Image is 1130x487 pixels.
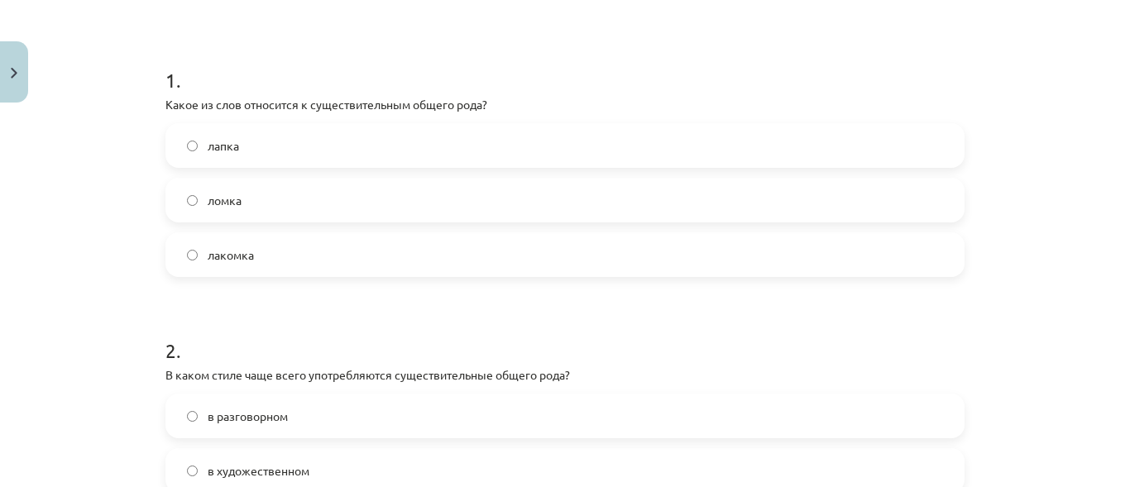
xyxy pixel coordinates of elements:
[11,68,17,79] img: icon-close-lesson-0947bae3869378f0d4975bcd49f059093ad1ed9edebbc8119c70593378902aed.svg
[165,310,965,361] h1: 2 .
[187,250,198,260] input: лакомка
[165,366,965,384] p: В каком стиле чаще всего употребляются существительные общего рода?
[187,466,198,476] input: в художественном
[208,462,309,480] span: в художественном
[165,96,965,113] p: Какое из слов относится к существительным общего рода?
[208,408,288,425] span: в разговорном
[165,40,965,91] h1: 1 .
[208,137,239,155] span: лапка
[208,192,242,209] span: ломка
[187,141,198,151] input: лапка
[187,195,198,206] input: ломка
[187,411,198,422] input: в разговорном
[208,246,254,264] span: лакомка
